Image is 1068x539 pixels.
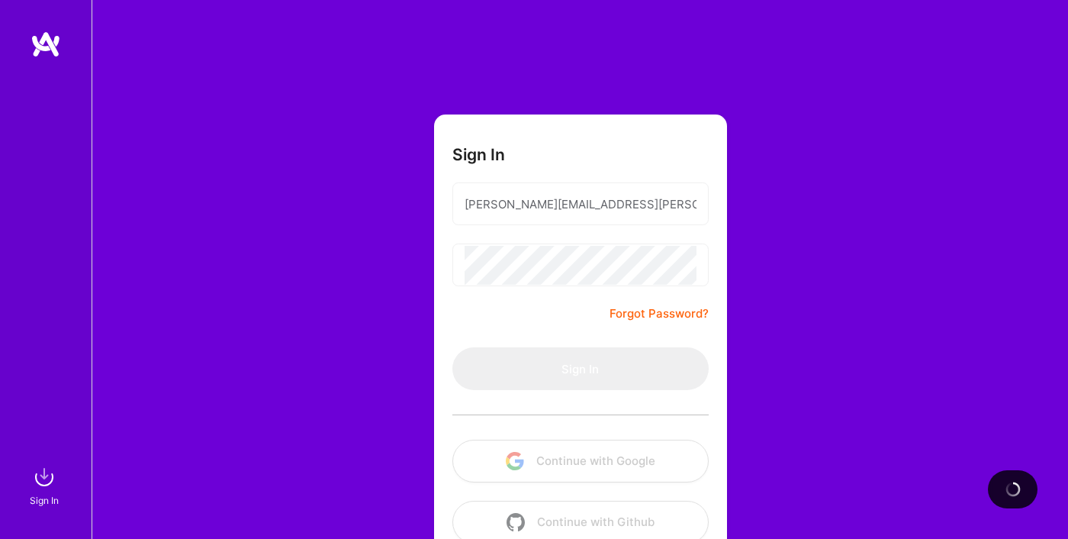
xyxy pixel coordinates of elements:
button: Sign In [452,347,709,390]
img: logo [31,31,61,58]
img: icon [506,452,524,470]
div: Sign In [30,492,59,508]
a: Forgot Password? [610,305,709,323]
a: sign inSign In [32,462,60,508]
input: Email... [465,185,696,224]
button: Continue with Google [452,440,709,483]
img: loading [1005,482,1021,497]
img: sign in [29,462,60,492]
h3: Sign In [452,145,505,164]
img: icon [507,513,525,531]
